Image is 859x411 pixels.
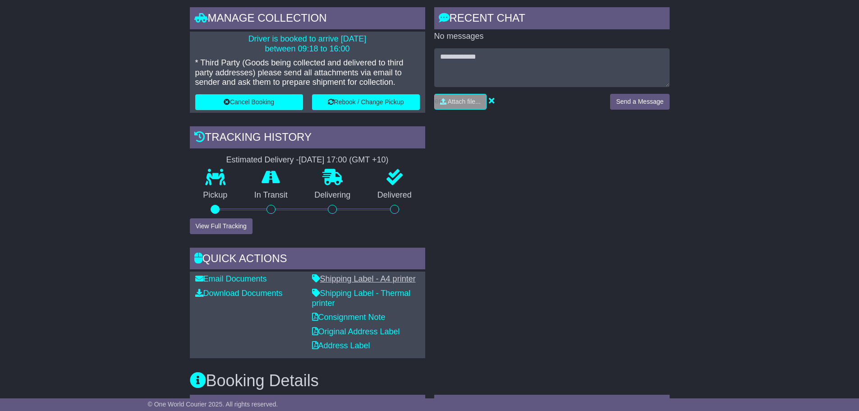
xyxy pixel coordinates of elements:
div: [DATE] 17:00 (GMT +10) [299,155,389,165]
a: Consignment Note [312,313,386,322]
button: Rebook / Change Pickup [312,94,420,110]
a: Address Label [312,341,370,350]
a: Shipping Label - Thermal printer [312,289,411,308]
a: Original Address Label [312,327,400,336]
span: © One World Courier 2025. All rights reserved. [148,401,278,408]
p: Pickup [190,190,241,200]
p: * Third Party (Goods being collected and delivered to third party addresses) please send all atta... [195,58,420,88]
div: Tracking history [190,126,425,151]
p: Delivered [364,190,425,200]
h3: Booking Details [190,372,670,390]
div: Manage collection [190,7,425,32]
button: Send a Message [610,94,669,110]
button: View Full Tracking [190,218,253,234]
div: Quick Actions [190,248,425,272]
a: Shipping Label - A4 printer [312,274,416,283]
div: Estimated Delivery - [190,155,425,165]
div: RECENT CHAT [434,7,670,32]
p: Delivering [301,190,364,200]
button: Cancel Booking [195,94,303,110]
p: Driver is booked to arrive [DATE] between 09:18 to 16:00 [195,34,420,54]
p: In Transit [241,190,301,200]
p: No messages [434,32,670,42]
a: Email Documents [195,274,267,283]
a: Download Documents [195,289,283,298]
